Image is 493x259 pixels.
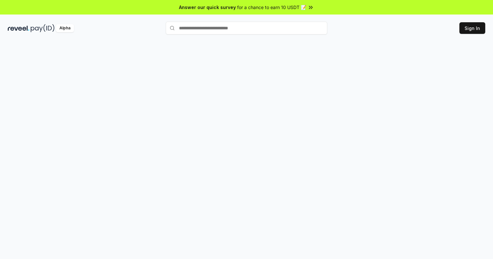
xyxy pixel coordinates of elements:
img: pay_id [31,24,55,32]
span: for a chance to earn 10 USDT 📝 [237,4,306,11]
img: reveel_dark [8,24,29,32]
button: Sign In [459,22,485,34]
span: Answer our quick survey [179,4,236,11]
div: Alpha [56,24,74,32]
